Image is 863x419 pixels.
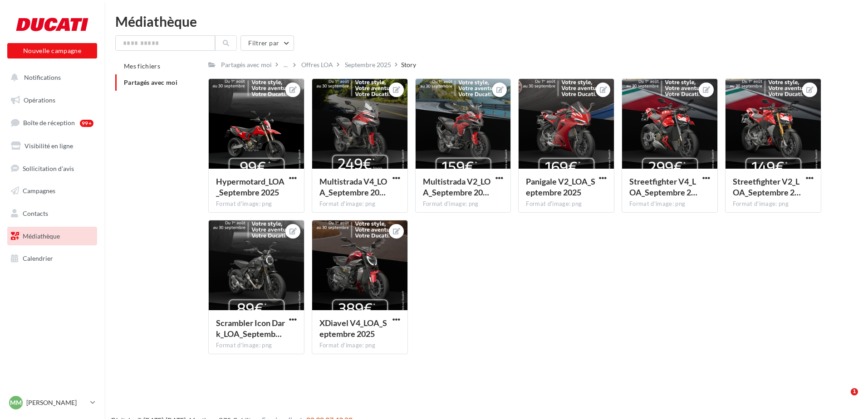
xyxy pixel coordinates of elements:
span: Partagés avec moi [124,78,177,86]
span: Panigale V2_LOA_Septembre 2025 [526,176,595,197]
div: Partagés avec moi [221,60,272,69]
span: Streetfighter V2_LOA_Septembre 2025 [733,176,801,197]
div: 99+ [80,120,93,127]
div: ... [282,58,289,71]
a: MM [PERSON_NAME] [7,394,97,411]
button: Notifications [5,68,95,87]
a: Contacts [5,204,99,223]
span: Calendrier [23,254,53,262]
div: Offres LOA [301,60,333,69]
span: Hypermotard_LOA_Septembre 2025 [216,176,284,197]
div: Médiathèque [115,15,852,28]
a: Calendrier [5,249,99,268]
span: Visibilité en ligne [25,142,73,150]
div: Story [401,60,416,69]
div: Format d'image: png [629,200,710,208]
span: Mes fichiers [124,62,160,70]
div: Format d'image: png [423,200,504,208]
div: Septembre 2025 [345,60,391,69]
span: Contacts [23,209,48,217]
div: Format d'image: png [216,341,297,350]
span: Notifications [24,73,61,81]
span: Sollicitation d'avis [23,164,74,172]
a: Médiathèque [5,227,99,246]
span: MM [10,398,22,407]
p: [PERSON_NAME] [26,398,87,407]
div: Format d'image: png [526,200,607,208]
span: Multistrada V2_LOA_Septembre 2025 [423,176,490,197]
a: Opérations [5,91,99,110]
a: Boîte de réception99+ [5,113,99,132]
div: Format d'image: png [733,200,814,208]
a: Campagnes [5,181,99,200]
span: Boîte de réception [23,119,75,127]
a: Visibilité en ligne [5,136,99,156]
span: XDiavel V4_LOA_Septembre 2025 [319,318,387,339]
span: Scrambler Icon Dark_LOA_Septembre 2025 [216,318,285,339]
span: Multistrada V4_LOA_Septembre 2025 [319,176,387,197]
span: 1 [851,388,858,395]
div: Format d'image: png [216,200,297,208]
span: Streetfighter V4_LOA_Septembre 2025 [629,176,697,197]
span: Médiathèque [23,232,60,240]
button: Filtrer par [240,35,294,51]
span: Campagnes [23,187,55,195]
iframe: Intercom live chat [832,388,854,410]
div: Format d'image: png [319,341,400,350]
span: Opérations [24,96,55,104]
button: Nouvelle campagne [7,43,97,58]
div: Format d'image: png [319,200,400,208]
a: Sollicitation d'avis [5,159,99,178]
